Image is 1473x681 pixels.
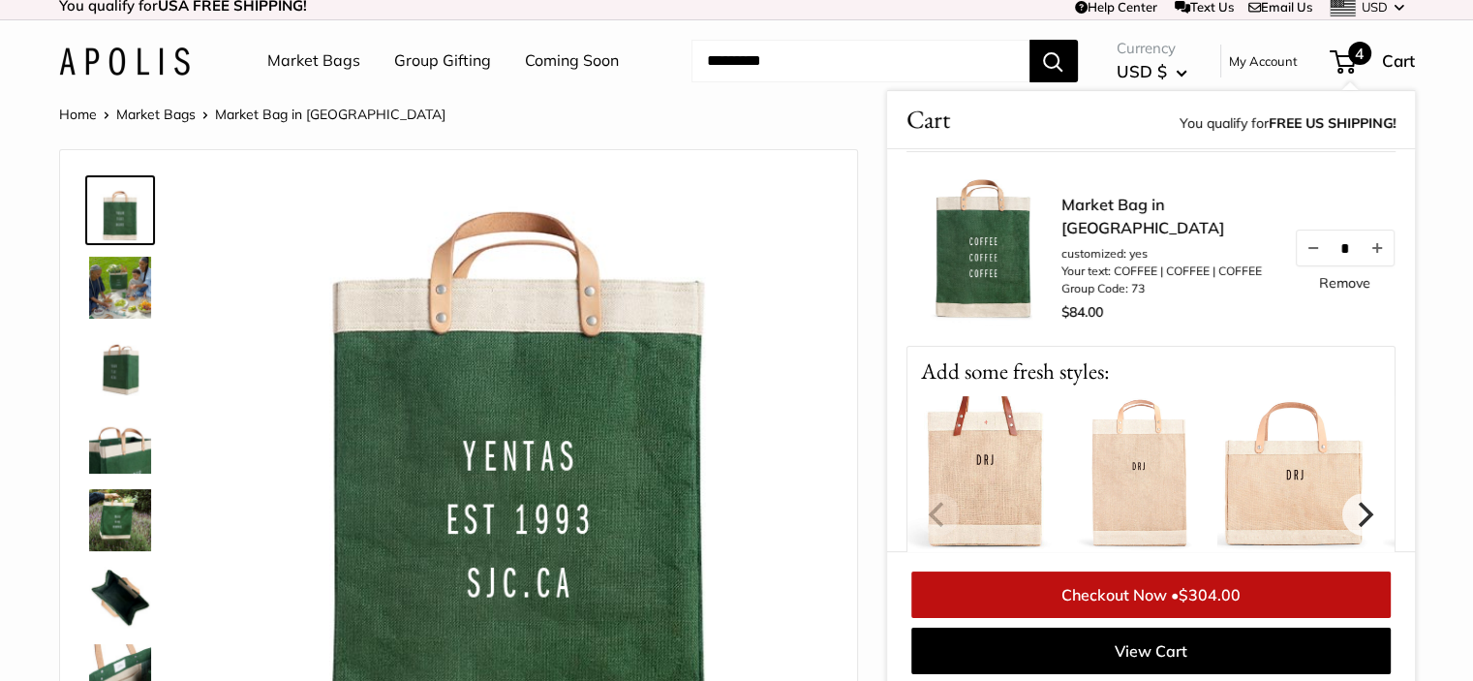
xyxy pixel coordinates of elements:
input: Quantity [1329,239,1360,256]
a: Checkout Now •$304.00 [911,572,1391,618]
a: description_Take it anywhere with easy-grip handles. [85,408,155,478]
img: description_Make it yours with custom printed text. [89,179,151,241]
img: description_Spacious inner area with room for everything. Plus water-resistant lining. [89,567,151,629]
li: Group Code: 73 [1061,280,1274,297]
button: Next [1342,493,1385,536]
a: Market Bag in Field Green [85,253,155,323]
p: Add some fresh styles: [907,347,1395,396]
img: description_Make it yours with custom printed text. [906,171,1061,326]
img: Market Bag in Field Green [89,489,151,551]
span: Cart [906,101,950,139]
img: Market Bag in Field Green [89,334,151,396]
button: Increase quantity by 1 [1360,231,1393,265]
a: 4 Cart [1332,46,1415,77]
nav: Breadcrumb [59,102,445,127]
a: Group Gifting [394,46,491,76]
a: Coming Soon [525,46,619,76]
a: Market Bag in [GEOGRAPHIC_DATA] [1061,193,1274,239]
span: 4 [1348,42,1371,65]
a: Market Bag in Field Green [85,330,155,400]
a: My Account [1229,49,1298,73]
a: Market Bag in Field Green [85,485,155,555]
span: Market Bag in [GEOGRAPHIC_DATA] [215,106,445,123]
span: $304.00 [1179,585,1241,604]
li: Your text: COFFEE | COFFEE | COFFEE [1061,263,1274,280]
button: USD $ [1117,56,1187,87]
img: Apolis [59,47,190,76]
strong: FREE US SHIPPING! [1269,114,1396,132]
a: Market Bags [267,46,360,76]
button: Search [1029,40,1078,82]
li: customized: yes [1061,245,1274,263]
a: View Cart [911,628,1391,674]
span: $84.00 [1061,303,1103,321]
span: You qualify for [1180,110,1396,139]
a: Remove [1319,276,1370,290]
span: Cart [1382,50,1415,71]
a: Home [59,106,97,123]
a: description_Spacious inner area with room for everything. Plus water-resistant lining. [85,563,155,633]
span: Currency [1117,35,1187,62]
a: Market Bags [116,106,196,123]
a: description_Make it yours with custom printed text. [85,175,155,245]
span: USD $ [1117,61,1167,81]
input: Search... [691,40,1029,82]
button: Decrease quantity by 1 [1296,231,1329,265]
img: Market Bag in Field Green [89,257,151,319]
img: description_Take it anywhere with easy-grip handles. [89,412,151,474]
